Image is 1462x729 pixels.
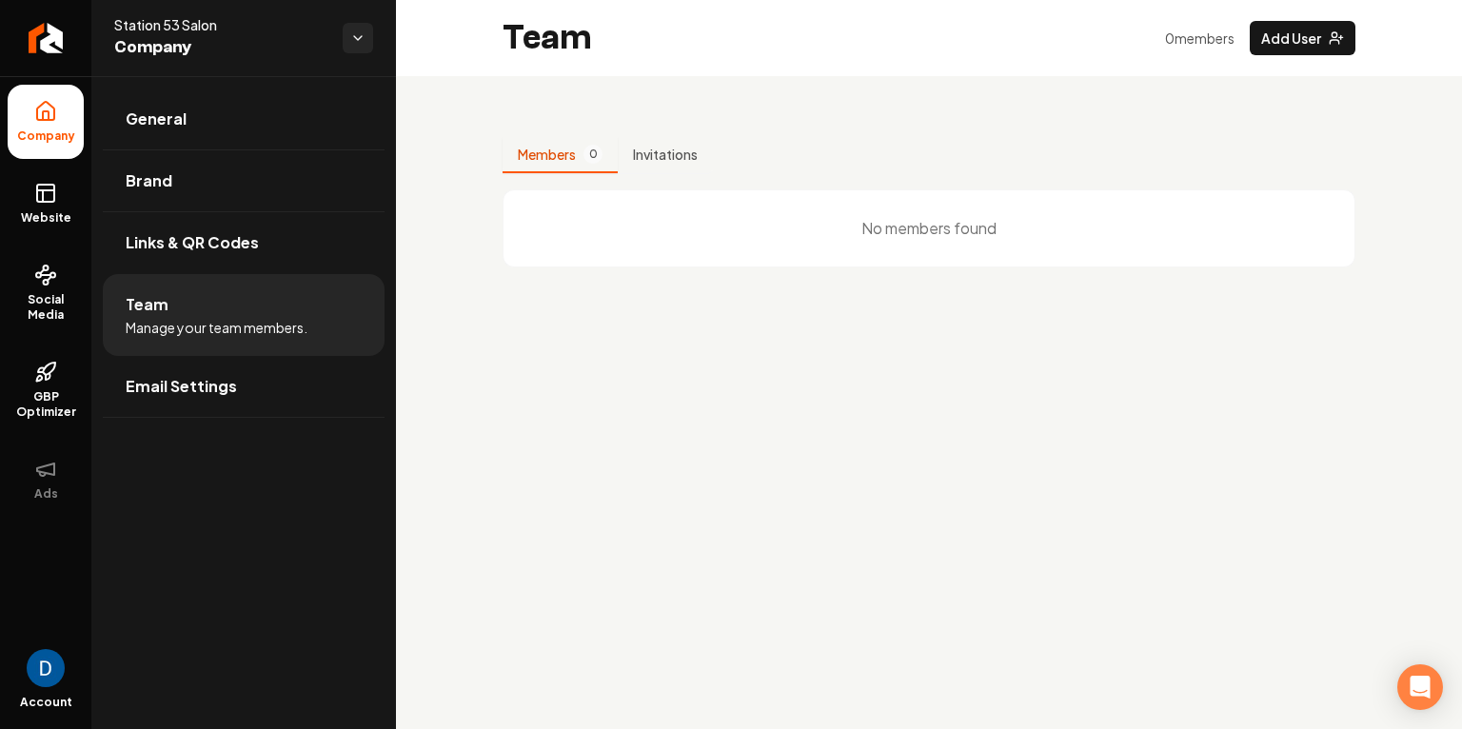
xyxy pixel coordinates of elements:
div: No members found [515,202,1343,255]
span: Social Media [8,292,84,323]
span: Manage your team members. [126,318,307,337]
span: GBP Optimizer [8,389,84,420]
span: Website [13,210,79,226]
span: Team [126,293,168,316]
a: Website [8,167,84,241]
a: General [103,89,385,149]
span: Account [20,695,72,710]
span: Station 53 Salon [114,15,327,34]
button: Invitations [618,137,713,173]
p: 0 member s [1165,29,1235,48]
img: Rebolt Logo [29,23,64,53]
div: Open Intercom Messenger [1397,664,1443,710]
span: Company [10,128,83,144]
button: Members [503,137,618,173]
button: Open user button [27,649,65,687]
span: 0 [583,145,603,164]
span: Ads [27,486,66,502]
span: General [126,108,187,130]
span: Links & QR Codes [126,231,259,254]
a: Links & QR Codes [103,212,385,273]
button: Ads [8,443,84,517]
button: Add User [1250,21,1355,55]
span: Brand [126,169,172,192]
img: David Rice [27,649,65,687]
a: Social Media [8,248,84,338]
a: Email Settings [103,356,385,417]
span: Company [114,34,327,61]
a: GBP Optimizer [8,345,84,435]
span: Email Settings [126,375,237,398]
h2: Team [503,19,592,57]
a: Brand [103,150,385,211]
